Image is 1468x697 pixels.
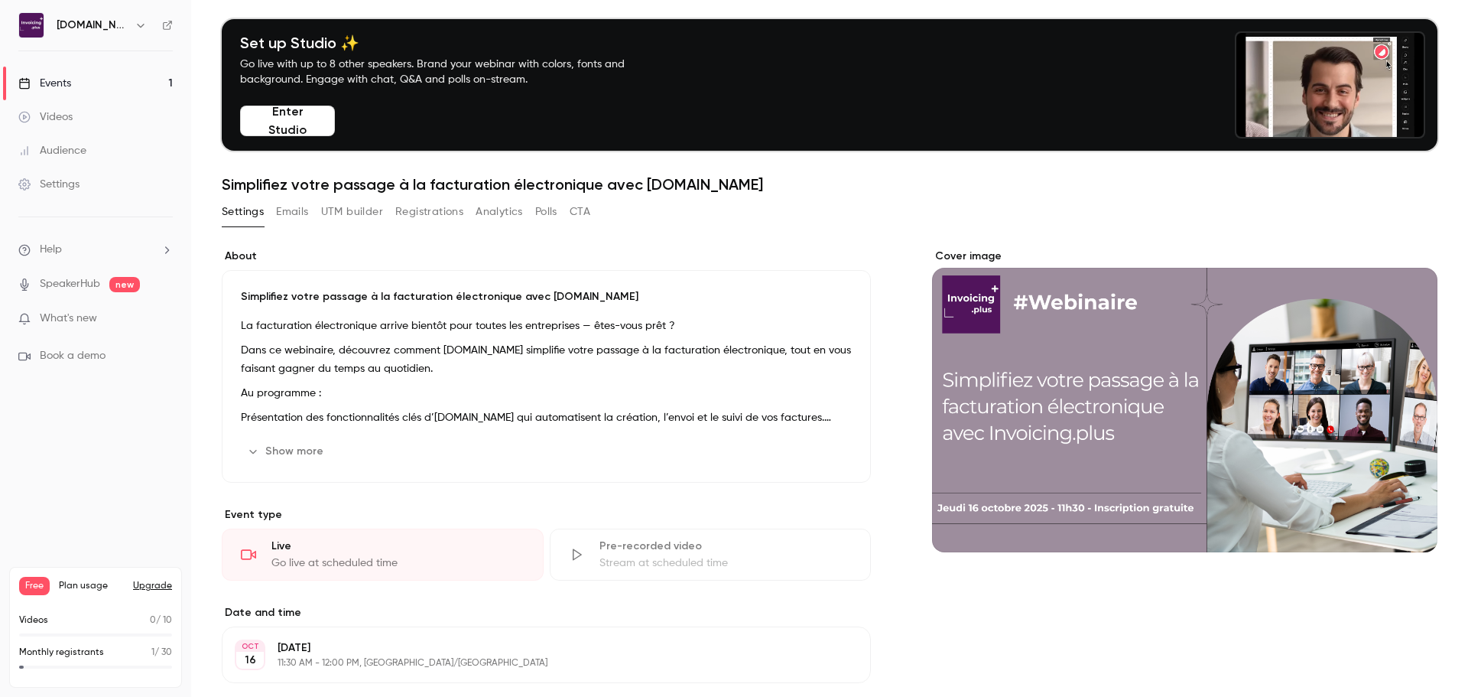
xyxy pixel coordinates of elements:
[151,648,154,657] span: 1
[133,580,172,592] button: Upgrade
[395,200,463,224] button: Registrations
[271,539,525,554] div: Live
[932,249,1437,552] section: Cover image
[240,34,661,52] h4: Set up Studio ✨
[550,529,872,581] div: Pre-recorded videoStream at scheduled time
[222,200,264,224] button: Settings
[236,641,264,652] div: OCT
[240,106,335,136] button: Enter Studio
[241,384,852,402] p: Au programme :
[40,276,100,292] a: SpeakerHub
[240,57,661,87] p: Go live with up to 8 other speakers. Brand your webinar with colors, fonts and background. Engage...
[241,289,852,305] p: Simplifiez votre passage à la facturation électronique avec [DOMAIN_NAME]
[276,200,308,224] button: Emails
[599,539,853,554] div: Pre-recorded video
[570,200,590,224] button: CTA
[151,646,172,660] p: / 30
[241,341,852,378] p: Dans ce webinaire, découvrez comment [DOMAIN_NAME] simplifie votre passage à la facturation élect...
[222,529,544,581] div: LiveGo live at scheduled time
[19,614,48,627] p: Videos
[18,242,173,258] li: help-dropdown-opener
[271,555,525,571] div: Go live at scheduled time
[321,200,383,224] button: UTM builder
[154,312,173,326] iframe: Noticeable Trigger
[150,616,156,625] span: 0
[19,646,104,660] p: Monthly registrants
[59,580,124,592] span: Plan usage
[109,277,140,292] span: new
[245,653,256,668] p: 16
[222,249,871,264] label: About
[18,76,71,91] div: Events
[599,555,853,571] div: Stream at scheduled time
[57,18,128,33] h6: [DOMAIN_NAME]
[241,409,852,427] p: Présentation des fonctionnalités clés d’[DOMAIN_NAME] qui automatisent la création, l’envoi et le...
[476,200,523,224] button: Analytics
[150,614,172,627] p: / 10
[932,249,1437,264] label: Cover image
[18,143,86,158] div: Audience
[18,109,73,125] div: Videos
[222,175,1437,194] h1: Simplifiez votre passage à la facturation électronique avec [DOMAIN_NAME]
[40,348,106,364] span: Book a demo
[222,605,871,620] label: Date and time
[241,317,852,335] p: La facturation électronique arrive bientôt pour toutes les entreprises — êtes-vous prêt ?
[241,439,333,464] button: Show more
[40,242,62,258] span: Help
[278,640,790,656] p: [DATE]
[19,13,44,37] img: Invoicing.plus
[222,507,871,523] p: Event type
[18,177,80,192] div: Settings
[535,200,557,224] button: Polls
[19,577,50,595] span: Free
[278,657,790,669] p: 11:30 AM - 12:00 PM, [GEOGRAPHIC_DATA]/[GEOGRAPHIC_DATA]
[40,311,97,327] span: What's new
